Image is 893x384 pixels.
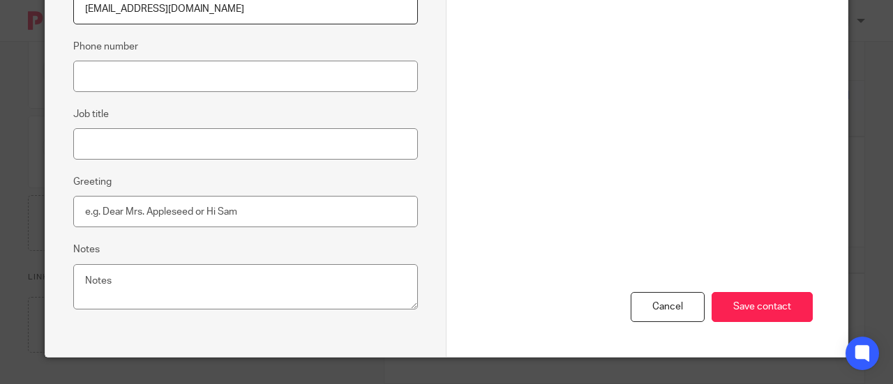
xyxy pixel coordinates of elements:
input: e.g. Dear Mrs. Appleseed or Hi Sam [73,196,418,227]
label: Phone number [73,40,138,54]
div: Cancel [631,292,705,322]
label: Job title [73,107,109,121]
label: Greeting [73,175,112,189]
label: Notes [73,243,100,256]
input: Save contact [712,292,813,322]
